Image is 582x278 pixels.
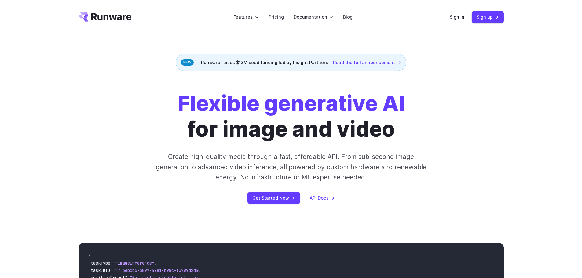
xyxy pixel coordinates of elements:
span: "imageInference" [115,260,154,266]
span: { [88,253,91,258]
span: "7f3ebcb6-b897-49e1-b98c-f5789d2d40d7" [115,268,208,273]
a: Sign up [472,11,504,23]
a: Read the full announcement [333,59,401,66]
span: "taskType" [88,260,113,266]
p: Create high-quality media through a fast, affordable API. From sub-second image generation to adv... [155,152,427,182]
h1: for image and video [178,91,405,142]
div: Runware raises $13M seed funding led by Insight Partners [176,54,406,71]
a: Blog [343,13,353,20]
label: Documentation [294,13,333,20]
a: Get Started Now [247,192,300,204]
strong: Flexible generative AI [178,90,405,116]
a: Sign in [450,13,464,20]
a: Pricing [269,13,284,20]
a: API Docs [310,194,335,201]
span: : [113,268,115,273]
a: Go to / [79,12,132,22]
span: "taskUUID" [88,268,113,273]
span: , [154,260,157,266]
label: Features [233,13,259,20]
span: : [113,260,115,266]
